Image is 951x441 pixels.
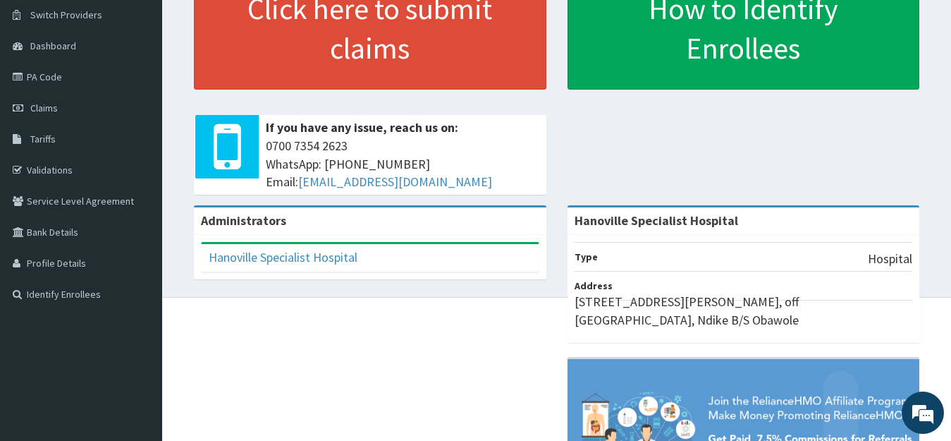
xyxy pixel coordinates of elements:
a: Hanoville Specialist Hospital [209,249,357,265]
span: Switch Providers [30,8,102,21]
b: Administrators [201,212,286,229]
p: Hospital [868,250,912,268]
b: Type [575,250,598,263]
span: Tariffs [30,133,56,145]
strong: Hanoville Specialist Hospital [575,212,738,229]
b: If you have any issue, reach us on: [266,119,458,135]
b: Address [575,279,613,292]
span: Claims [30,102,58,114]
span: Dashboard [30,40,76,52]
a: [EMAIL_ADDRESS][DOMAIN_NAME] [298,174,492,190]
span: 0700 7354 2623 WhatsApp: [PHONE_NUMBER] Email: [266,137,539,191]
p: [STREET_ADDRESS][PERSON_NAME], off [GEOGRAPHIC_DATA], Ndike B/S Obawole [575,293,913,329]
